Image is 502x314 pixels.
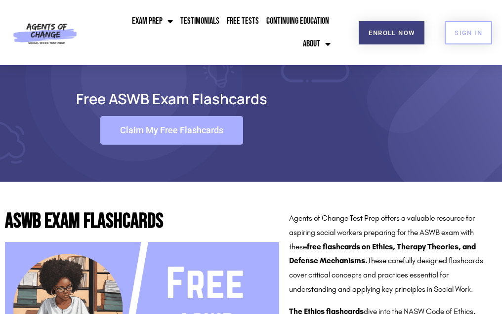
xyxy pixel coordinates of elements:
[5,211,279,232] h2: ASWB Exam Flashcards
[289,242,476,266] strong: free flashcards on Ethics, Therapy Theories, and Defense Mechanisms.
[455,30,482,36] span: SIGN IN
[178,10,222,33] a: Testimonials
[359,21,424,44] a: Enroll Now
[264,10,332,33] a: Continuing Education
[100,116,243,145] a: Claim My Free Flashcards
[120,126,223,135] span: Claim My Free Flashcards
[445,21,492,44] a: SIGN IN
[300,33,333,55] a: About
[289,211,497,297] p: Agents of Change Test Prep offers a valuable resource for aspiring social workers preparing for t...
[369,30,415,36] span: Enroll Now
[25,92,319,106] h1: Free ASWB Exam Flashcards
[106,10,333,55] nav: Menu
[129,10,175,33] a: Exam Prep
[224,10,261,33] a: Free Tests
